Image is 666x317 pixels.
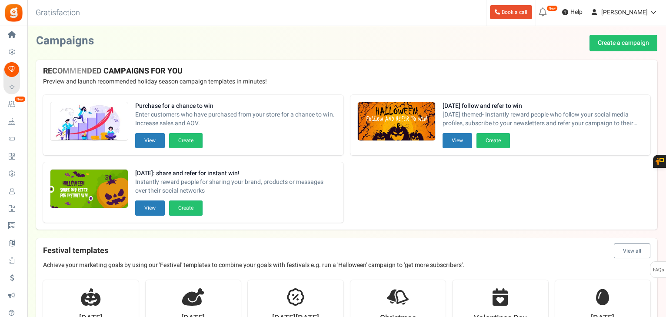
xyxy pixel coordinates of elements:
[443,102,644,110] strong: [DATE] follow and refer to win
[559,5,586,19] a: Help
[614,244,650,258] button: View all
[135,200,165,216] button: View
[589,35,657,51] a: Create a campaign
[653,262,664,278] span: FAQs
[476,133,510,148] button: Create
[135,169,336,178] strong: [DATE]: share and refer for instant win!
[4,3,23,23] img: Gratisfaction
[169,133,203,148] button: Create
[135,110,336,128] span: Enter customers who have purchased from your store for a chance to win. Increase sales and AOV.
[568,8,583,17] span: Help
[169,200,203,216] button: Create
[601,8,648,17] span: [PERSON_NAME]
[443,133,472,148] button: View
[43,261,650,270] p: Achieve your marketing goals by using our 'Festival' templates to combine your goals with festiva...
[14,96,26,102] em: New
[36,35,94,47] h2: Campaigns
[135,133,165,148] button: View
[50,102,128,141] img: Recommended Campaigns
[43,67,650,76] h4: RECOMMENDED CAMPAIGNS FOR YOU
[43,244,650,258] h4: Festival templates
[26,4,90,22] h3: Gratisfaction
[135,102,336,110] strong: Purchase for a chance to win
[135,178,336,195] span: Instantly reward people for sharing your brand, products or messages over their social networks
[546,5,558,11] em: New
[443,110,644,128] span: [DATE] themed- Instantly reward people who follow your social media profiles, subscribe to your n...
[358,102,435,141] img: Recommended Campaigns
[43,77,650,86] p: Preview and launch recommended holiday season campaign templates in minutes!
[50,170,128,209] img: Recommended Campaigns
[490,5,532,19] a: Book a call
[3,97,23,112] a: New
